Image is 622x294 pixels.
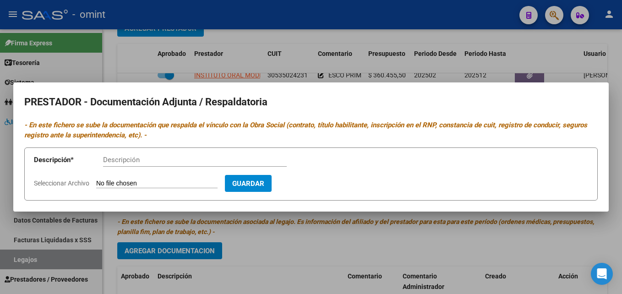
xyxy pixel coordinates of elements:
[232,180,264,188] span: Guardar
[34,155,103,165] p: Descripción
[225,175,272,192] button: Guardar
[34,180,89,187] span: Seleccionar Archivo
[591,263,613,285] div: Open Intercom Messenger
[24,93,598,111] h2: PRESTADOR - Documentación Adjunta / Respaldatoria
[24,121,587,140] i: - En este fichero se sube la documentación que respalda el vínculo con la Obra Social (contrato, ...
